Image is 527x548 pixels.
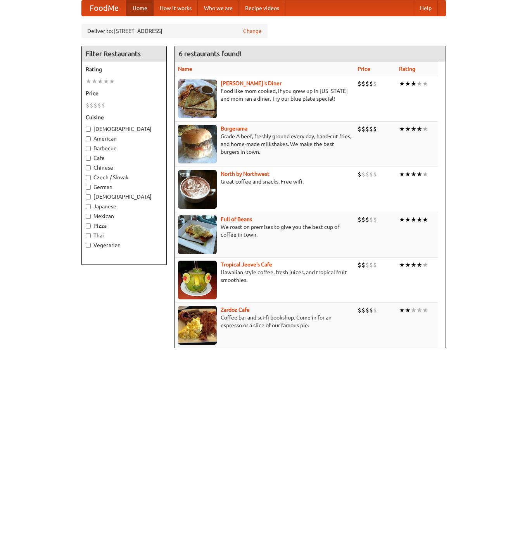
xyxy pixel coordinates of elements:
[86,185,91,190] input: German
[221,261,272,268] a: Tropical Jeeve's Cafe
[369,170,373,179] li: $
[358,215,361,224] li: $
[369,306,373,314] li: $
[369,125,373,133] li: $
[86,194,91,199] input: [DEMOGRAPHIC_DATA]
[422,261,428,269] li: ★
[221,125,247,132] a: Burgerama
[365,79,369,88] li: $
[101,101,105,110] li: $
[373,170,377,179] li: $
[86,175,91,180] input: Czech / Slovak
[422,125,428,133] li: ★
[358,170,361,179] li: $
[405,215,411,224] li: ★
[399,306,405,314] li: ★
[411,306,416,314] li: ★
[373,125,377,133] li: $
[178,306,217,345] img: zardoz.jpg
[86,89,162,97] h5: Price
[109,77,115,86] li: ★
[399,79,405,88] li: ★
[178,125,217,163] img: burgerama.jpg
[405,125,411,133] li: ★
[416,306,422,314] li: ★
[358,66,370,72] a: Price
[416,215,422,224] li: ★
[405,170,411,179] li: ★
[373,215,377,224] li: $
[86,127,91,132] input: [DEMOGRAPHIC_DATA]
[373,261,377,269] li: $
[221,80,282,86] a: [PERSON_NAME]'s Diner
[86,101,90,110] li: $
[369,79,373,88] li: $
[178,215,217,254] img: beans.jpg
[86,135,162,143] label: American
[86,77,92,86] li: ★
[86,232,162,239] label: Thai
[178,170,217,209] img: north.jpg
[86,203,162,210] label: Japanese
[178,223,351,239] p: We roast on premises to give you the best cup of coffee in town.
[411,261,416,269] li: ★
[90,101,93,110] li: $
[411,125,416,133] li: ★
[179,50,242,57] ng-pluralize: 6 restaurants found!
[243,27,262,35] a: Change
[86,193,162,201] label: [DEMOGRAPHIC_DATA]
[82,0,126,16] a: FoodMe
[365,306,369,314] li: $
[86,241,162,249] label: Vegetarian
[178,66,192,72] a: Name
[93,101,97,110] li: $
[361,261,365,269] li: $
[86,243,91,248] input: Vegetarian
[361,170,365,179] li: $
[416,79,422,88] li: ★
[358,306,361,314] li: $
[86,222,162,230] label: Pizza
[361,215,365,224] li: $
[103,77,109,86] li: ★
[97,101,101,110] li: $
[86,136,91,141] input: American
[221,171,270,177] a: North by Northwest
[126,0,154,16] a: Home
[365,215,369,224] li: $
[373,306,377,314] li: $
[221,216,252,222] b: Full of Beans
[86,154,162,162] label: Cafe
[239,0,285,16] a: Recipe videos
[405,261,411,269] li: ★
[361,125,365,133] li: $
[416,261,422,269] li: ★
[358,125,361,133] li: $
[414,0,438,16] a: Help
[86,223,91,228] input: Pizza
[369,215,373,224] li: $
[154,0,198,16] a: How it works
[81,24,268,38] div: Deliver to: [STREET_ADDRESS]
[405,79,411,88] li: ★
[399,215,405,224] li: ★
[86,174,162,181] label: Czech / Slovak
[399,125,405,133] li: ★
[422,170,428,179] li: ★
[365,261,369,269] li: $
[178,314,351,329] p: Coffee bar and sci-fi bookshop. Come in for an espresso or a slice of our famous pie.
[416,170,422,179] li: ★
[361,79,365,88] li: $
[178,261,217,299] img: jeeves.jpg
[86,212,162,220] label: Mexican
[86,144,162,152] label: Barbecue
[411,215,416,224] li: ★
[221,307,250,313] a: Zardoz Cafe
[86,233,91,238] input: Thai
[86,165,91,170] input: Chinese
[178,79,217,118] img: sallys.jpg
